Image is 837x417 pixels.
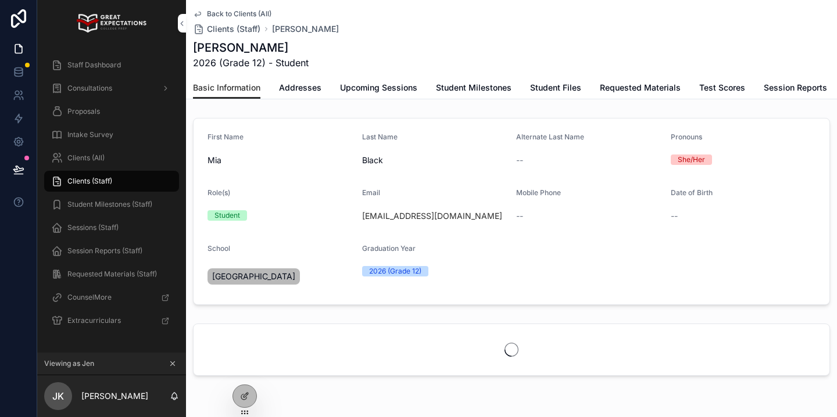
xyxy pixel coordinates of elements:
a: [EMAIL_ADDRESS][DOMAIN_NAME] [362,210,502,222]
span: Student Milestones (Staff) [67,200,152,209]
a: Back to Clients (All) [193,9,271,19]
a: Clients (Staff) [44,171,179,192]
div: She/Her [678,154,705,165]
a: Sessions (Staff) [44,217,179,238]
span: 2026 (Grade 12) - Student [193,56,309,70]
span: JK [52,389,64,403]
span: CounselMore [67,293,112,302]
div: scrollable content [37,46,186,346]
a: Basic Information [193,77,260,99]
a: Requested Materials (Staff) [44,264,179,285]
span: Student Milestones [436,82,512,94]
a: Student Files [530,77,581,100]
span: Session Reports [764,82,827,94]
span: Clients (Staff) [207,23,260,35]
span: Clients (All) [67,153,105,163]
span: Back to Clients (All) [207,9,271,19]
span: Alternate Last Name [516,132,584,141]
a: [PERSON_NAME] [272,23,339,35]
a: Student Milestones [436,77,512,100]
a: Consultations [44,78,179,99]
a: Student Milestones (Staff) [44,194,179,215]
h1: [PERSON_NAME] [193,39,309,56]
span: Mobile Phone [516,188,561,197]
span: Consultations [67,84,112,93]
a: Clients (Staff) [193,23,260,35]
span: Requested Materials [600,82,681,94]
a: Upcoming Sessions [340,77,417,100]
span: -- [516,154,523,166]
span: Viewing as Jen [44,359,94,368]
a: Addresses [279,77,321,100]
div: 2026 (Grade 12) [369,266,421,276]
span: Clients (Staff) [67,177,112,186]
span: Requested Materials (Staff) [67,269,157,279]
a: Test Scores [699,77,745,100]
a: Proposals [44,101,179,122]
a: Staff Dashboard [44,55,179,76]
span: First Name [208,132,244,141]
span: Staff Dashboard [67,60,121,70]
span: Black [362,154,507,166]
p: [PERSON_NAME] [81,390,148,402]
span: [GEOGRAPHIC_DATA] [212,271,295,282]
span: Pronouns [671,132,702,141]
span: Date of Birth [671,188,713,197]
span: Test Scores [699,82,745,94]
span: Mia [208,154,353,166]
a: Extracurriculars [44,310,179,331]
span: Intake Survey [67,130,113,139]
span: Last Name [362,132,398,141]
span: Upcoming Sessions [340,82,417,94]
span: -- [671,210,678,222]
span: Addresses [279,82,321,94]
span: Proposals [67,107,100,116]
span: Sessions (Staff) [67,223,119,232]
span: -- [516,210,523,222]
span: Email [362,188,380,197]
div: Student [214,210,240,221]
span: Role(s) [208,188,230,197]
span: Graduation Year [362,244,416,253]
span: Basic Information [193,82,260,94]
span: Session Reports (Staff) [67,246,142,256]
span: Student Files [530,82,581,94]
a: Session Reports (Staff) [44,240,179,261]
img: App logo [77,14,146,33]
a: Intake Survey [44,124,179,145]
span: Extracurriculars [67,316,121,325]
span: School [208,244,230,253]
a: Session Reports [764,77,827,100]
a: Requested Materials [600,77,681,100]
a: CounselMore [44,287,179,308]
a: Clients (All) [44,148,179,168]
